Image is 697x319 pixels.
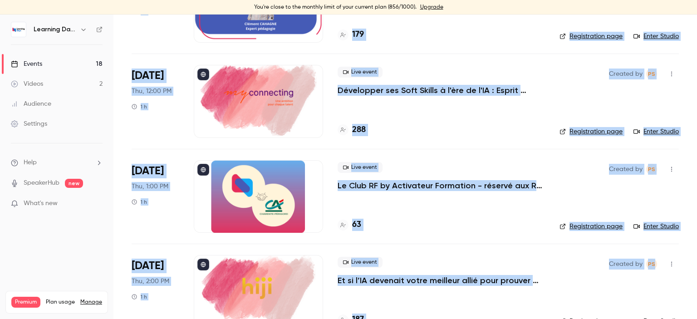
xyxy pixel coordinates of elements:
[11,59,42,69] div: Events
[24,24,103,31] div: Domaine: [DOMAIN_NAME]
[24,178,59,188] a: SpeakerHub
[648,69,655,79] span: PS
[11,79,43,88] div: Videos
[132,160,179,233] div: Oct 9 Thu, 1:00 PM (Europe/Paris)
[646,259,657,270] span: Prad Selvarajah
[338,67,383,78] span: Live event
[24,199,58,208] span: What's new
[560,127,623,136] a: Registration page
[338,275,545,286] a: Et si l’IA devenait votre meilleur allié pour prouver enfin l’impact de vos formations ?
[338,162,383,173] span: Live event
[338,180,545,191] a: Le Club RF by Activateur Formation - réservé aux RF - La formation, bien plus qu’un “smile sheet" ?
[92,200,103,208] iframe: Noticeable Trigger
[11,297,40,308] span: Premium
[11,22,26,37] img: Learning Days
[11,119,47,128] div: Settings
[132,164,164,178] span: [DATE]
[132,182,168,191] span: Thu, 1:00 PM
[47,54,70,59] div: Domaine
[132,87,172,96] span: Thu, 12:00 PM
[65,179,83,188] span: new
[103,53,110,60] img: tab_keywords_by_traffic_grey.svg
[24,158,37,167] span: Help
[338,124,366,136] a: 288
[633,32,679,41] a: Enter Studio
[132,293,147,300] div: 1 h
[648,259,655,270] span: PS
[11,99,51,108] div: Audience
[420,4,443,11] a: Upgrade
[338,85,545,96] a: Développer ses Soft Skills à l'ère de l'IA : Esprit critique & IA
[132,198,147,206] div: 1 h
[132,103,147,110] div: 1 h
[648,164,655,175] span: PS
[633,127,679,136] a: Enter Studio
[132,65,179,137] div: Oct 9 Thu, 12:00 PM (Europe/Paris)
[609,164,643,175] span: Created by
[560,32,623,41] a: Registration page
[80,299,102,306] a: Manage
[646,164,657,175] span: Prad Selvarajah
[352,124,366,136] h4: 288
[15,24,22,31] img: website_grey.svg
[560,222,623,231] a: Registration page
[34,25,76,34] h6: Learning Days
[113,54,139,59] div: Mots-clés
[132,259,164,273] span: [DATE]
[46,299,75,306] span: Plan usage
[25,15,44,22] div: v 4.0.25
[37,53,44,60] img: tab_domain_overview_orange.svg
[609,69,643,79] span: Created by
[352,219,361,231] h4: 63
[338,219,361,231] a: 63
[132,69,164,83] span: [DATE]
[352,29,364,41] h4: 179
[338,29,364,41] a: 179
[633,222,679,231] a: Enter Studio
[338,257,383,268] span: Live event
[132,277,169,286] span: Thu, 2:00 PM
[646,69,657,79] span: Prad Selvarajah
[609,259,643,270] span: Created by
[15,15,22,22] img: logo_orange.svg
[11,158,103,167] li: help-dropdown-opener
